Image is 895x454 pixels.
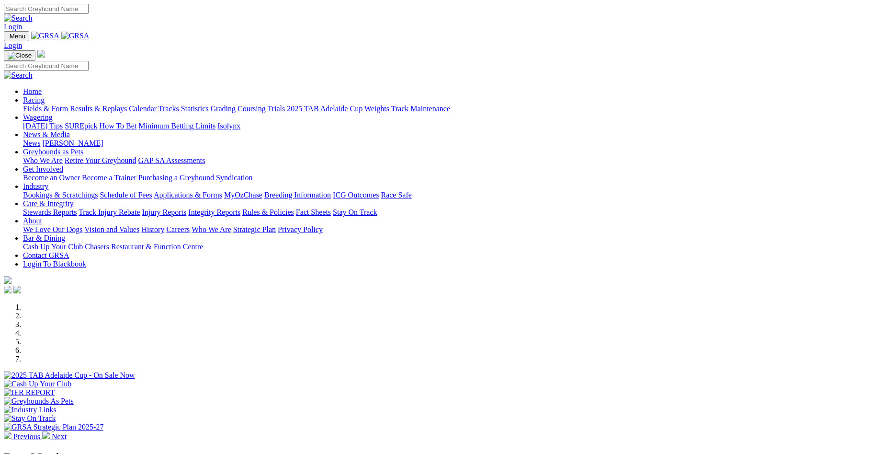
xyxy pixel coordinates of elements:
[4,41,22,49] a: Login
[65,122,97,130] a: SUREpick
[23,251,69,259] a: Contact GRSA
[364,105,389,113] a: Weights
[233,225,276,233] a: Strategic Plan
[4,23,22,31] a: Login
[23,165,63,173] a: Get Involved
[42,431,50,439] img: chevron-right-pager-white.svg
[23,234,65,242] a: Bar & Dining
[23,191,891,199] div: Industry
[23,156,891,165] div: Greyhounds as Pets
[138,122,215,130] a: Minimum Betting Limits
[216,174,252,182] a: Syndication
[23,243,83,251] a: Cash Up Your Club
[23,208,77,216] a: Stewards Reports
[224,191,262,199] a: MyOzChase
[82,174,136,182] a: Become a Trainer
[23,174,891,182] div: Get Involved
[4,414,56,423] img: Stay On Track
[23,208,891,217] div: Care & Integrity
[8,52,32,59] img: Close
[4,431,11,439] img: chevron-left-pager-white.svg
[391,105,450,113] a: Track Maintenance
[23,113,53,121] a: Wagering
[23,225,891,234] div: About
[4,50,35,61] button: Toggle navigation
[4,61,89,71] input: Search
[23,156,63,164] a: Who We Are
[85,243,203,251] a: Chasers Restaurant & Function Centre
[37,50,45,58] img: logo-grsa-white.png
[211,105,236,113] a: Grading
[333,191,379,199] a: ICG Outcomes
[52,432,67,441] span: Next
[23,260,86,268] a: Login To Blackbook
[23,191,98,199] a: Bookings & Scratchings
[381,191,411,199] a: Race Safe
[217,122,240,130] a: Isolynx
[79,208,140,216] a: Track Injury Rebate
[23,96,45,104] a: Racing
[23,87,42,95] a: Home
[141,225,164,233] a: History
[23,199,74,208] a: Care & Integrity
[70,105,127,113] a: Results & Replays
[264,191,331,199] a: Breeding Information
[23,174,80,182] a: Become an Owner
[4,4,89,14] input: Search
[154,191,222,199] a: Applications & Forms
[4,388,55,397] img: IER REPORT
[138,156,205,164] a: GAP SA Assessments
[188,208,240,216] a: Integrity Reports
[287,105,363,113] a: 2025 TAB Adelaide Cup
[4,371,135,380] img: 2025 TAB Adelaide Cup - On Sale Now
[42,432,67,441] a: Next
[10,33,25,40] span: Menu
[4,71,33,80] img: Search
[333,208,377,216] a: Stay On Track
[61,32,90,40] img: GRSA
[278,225,323,233] a: Privacy Policy
[4,406,57,414] img: Industry Links
[4,432,42,441] a: Previous
[296,208,331,216] a: Fact Sheets
[42,139,103,147] a: [PERSON_NAME]
[238,105,266,113] a: Coursing
[4,423,103,431] img: GRSA Strategic Plan 2025-27
[23,139,891,148] div: News & Media
[65,156,136,164] a: Retire Your Greyhound
[23,105,68,113] a: Fields & Form
[23,122,63,130] a: [DATE] Tips
[4,397,74,406] img: Greyhounds As Pets
[13,432,40,441] span: Previous
[166,225,190,233] a: Careers
[4,286,11,293] img: facebook.svg
[181,105,209,113] a: Statistics
[192,225,231,233] a: Who We Are
[23,243,891,251] div: Bar & Dining
[4,31,29,41] button: Toggle navigation
[23,139,40,147] a: News
[100,122,137,130] a: How To Bet
[4,276,11,284] img: logo-grsa-white.png
[242,208,294,216] a: Rules & Policies
[100,191,152,199] a: Schedule of Fees
[23,182,48,190] a: Industry
[23,122,891,130] div: Wagering
[31,32,59,40] img: GRSA
[129,105,157,113] a: Calendar
[23,217,42,225] a: About
[138,174,214,182] a: Purchasing a Greyhound
[23,105,891,113] div: Racing
[23,130,70,139] a: News & Media
[23,225,82,233] a: We Love Our Dogs
[142,208,186,216] a: Injury Reports
[13,286,21,293] img: twitter.svg
[23,148,83,156] a: Greyhounds as Pets
[267,105,285,113] a: Trials
[4,14,33,23] img: Search
[159,105,179,113] a: Tracks
[84,225,139,233] a: Vision and Values
[4,380,71,388] img: Cash Up Your Club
